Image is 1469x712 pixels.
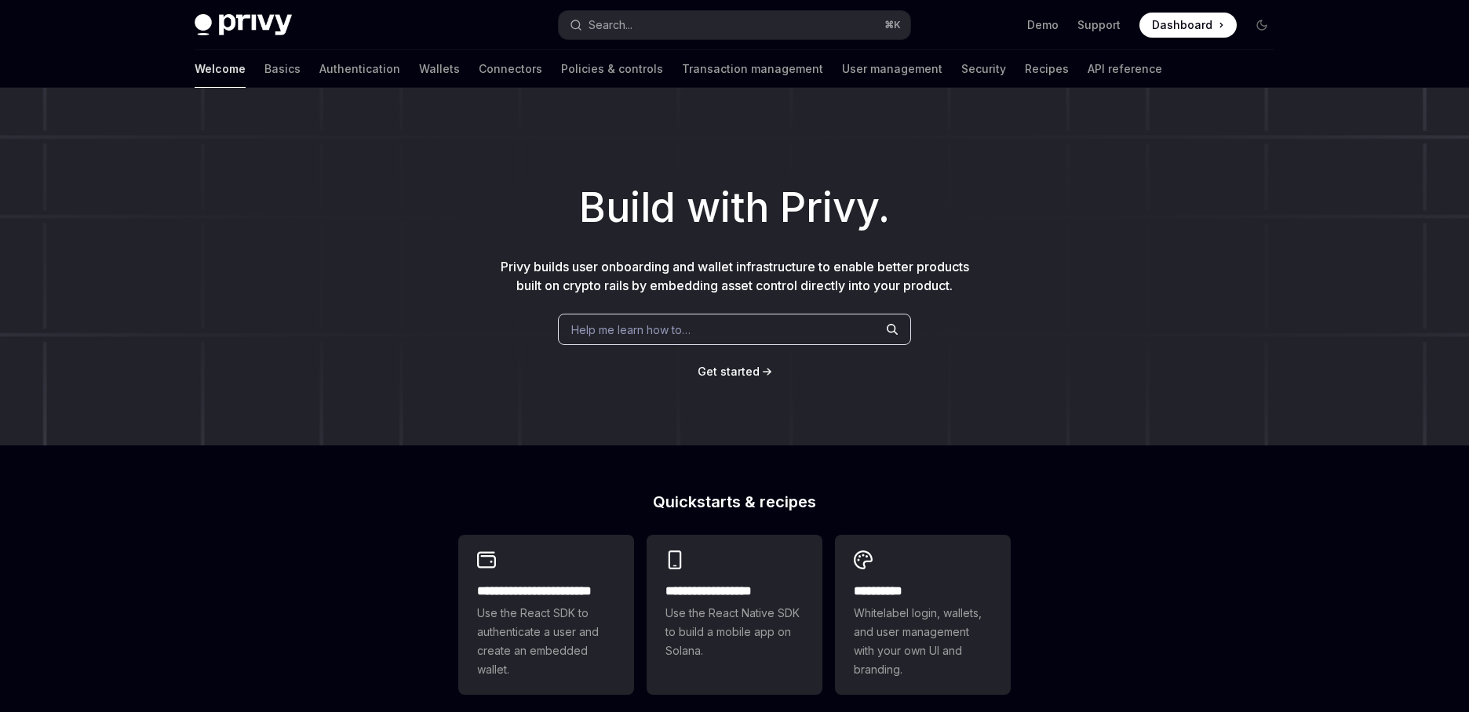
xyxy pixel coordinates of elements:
[1025,50,1069,88] a: Recipes
[479,50,542,88] a: Connectors
[884,19,901,31] span: ⌘ K
[665,604,804,660] span: Use the React Native SDK to build a mobile app on Solana.
[835,535,1011,695] a: **** *****Whitelabel login, wallets, and user management with your own UI and branding.
[1249,13,1274,38] button: Toggle dark mode
[698,364,760,380] a: Get started
[1077,17,1121,33] a: Support
[458,494,1011,510] h2: Quickstarts & recipes
[319,50,400,88] a: Authentication
[1088,50,1162,88] a: API reference
[195,14,292,36] img: dark logo
[589,16,632,35] div: Search...
[25,177,1444,238] h1: Build with Privy.
[195,50,246,88] a: Welcome
[854,604,992,679] span: Whitelabel login, wallets, and user management with your own UI and branding.
[961,50,1006,88] a: Security
[571,321,691,338] span: Help me learn how to…
[698,365,760,378] span: Get started
[559,11,910,39] button: Open search
[264,50,301,88] a: Basics
[682,50,823,88] a: Transaction management
[561,50,663,88] a: Policies & controls
[477,604,615,679] span: Use the React SDK to authenticate a user and create an embedded wallet.
[1152,17,1212,33] span: Dashboard
[501,259,969,293] span: Privy builds user onboarding and wallet infrastructure to enable better products built on crypto ...
[1027,17,1059,33] a: Demo
[842,50,942,88] a: User management
[647,535,822,695] a: **** **** **** ***Use the React Native SDK to build a mobile app on Solana.
[1139,13,1237,38] a: Dashboard
[419,50,460,88] a: Wallets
